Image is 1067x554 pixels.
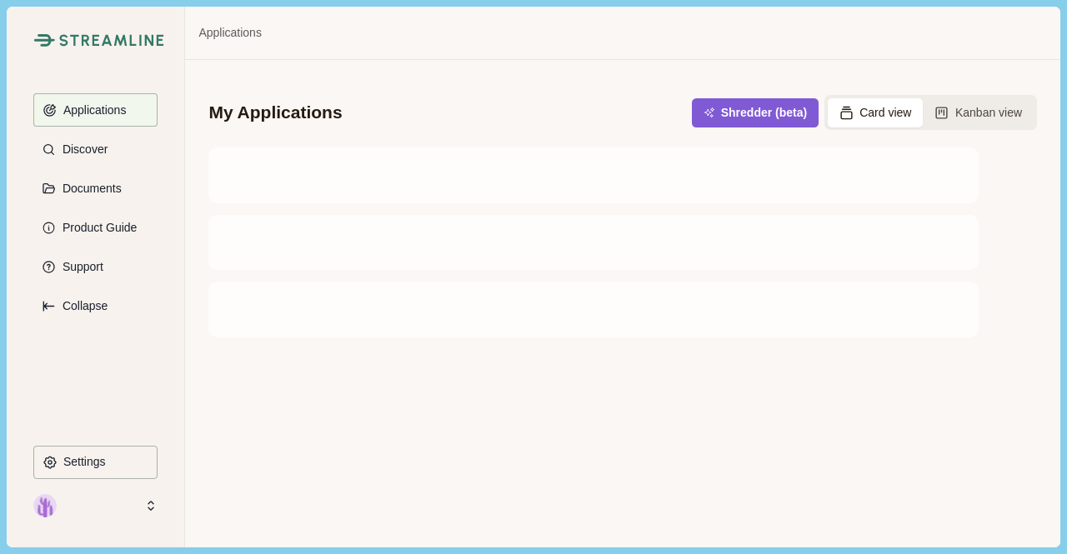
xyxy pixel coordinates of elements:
[208,101,342,124] div: My Applications
[33,93,158,127] button: Applications
[59,34,164,47] img: Streamline Climate Logo
[33,132,158,166] button: Discover
[33,33,54,47] img: Streamline Climate Logo
[58,103,127,117] p: Applications
[33,250,158,283] button: Support
[33,211,158,244] button: Product Guide
[57,221,138,235] p: Product Guide
[57,299,108,313] p: Collapse
[692,98,819,127] button: Shredder (beta)
[33,33,158,47] a: Streamline Climate LogoStreamline Climate Logo
[57,182,122,196] p: Documents
[33,446,158,485] a: Settings
[57,142,108,157] p: Discover
[198,24,262,42] a: Applications
[33,446,158,479] button: Settings
[923,98,1034,127] button: Kanban view
[33,172,158,205] button: Documents
[33,494,57,517] img: profile picture
[58,455,106,469] p: Settings
[828,98,924,127] button: Card view
[33,289,158,322] button: Expand
[57,260,103,274] p: Support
